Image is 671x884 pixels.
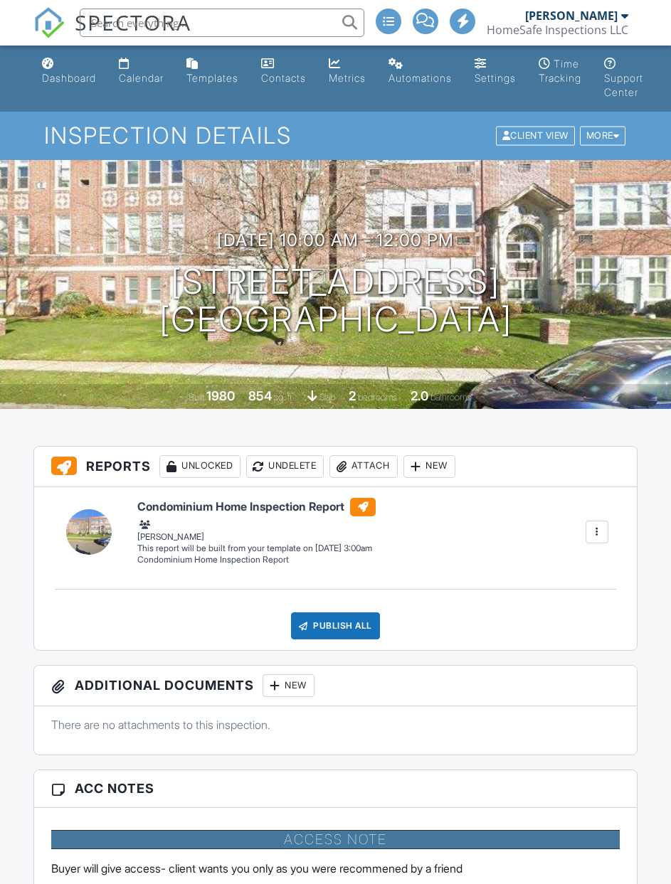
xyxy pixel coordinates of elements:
[263,674,315,697] div: New
[255,51,312,92] a: Contacts
[189,392,204,403] span: Built
[329,72,366,84] div: Metrics
[495,129,578,140] a: Client View
[119,72,164,84] div: Calendar
[469,51,522,92] a: Settings
[389,72,452,84] div: Automations
[358,392,397,403] span: bedrooms
[604,72,643,98] div: Support Center
[42,72,96,84] div: Dashboard
[349,388,356,403] div: 2
[329,455,398,478] div: Attach
[411,388,428,403] div: 2.0
[323,51,371,92] a: Metrics
[51,861,620,876] p: Buyer will give access- client wants you only as you were recommened by a friend
[206,388,235,403] div: 1980
[34,770,637,807] h3: ACC Notes
[137,543,376,554] div: This report will be built from your template on [DATE] 3:00am
[383,51,458,92] a: Automations (Advanced)
[159,455,241,478] div: Unlocked
[33,7,65,38] img: The Best Home Inspection Software - Spectora
[525,9,618,23] div: [PERSON_NAME]
[580,127,626,146] div: More
[51,830,620,850] h4: Access Note
[533,51,587,92] a: Time Tracking
[181,51,244,92] a: Templates
[475,72,516,84] div: Settings
[430,392,471,403] span: bathrooms
[137,517,376,543] div: [PERSON_NAME]
[33,19,191,49] a: SPECTORA
[274,392,294,403] span: sq. ft.
[246,455,324,478] div: Undelete
[487,23,628,37] div: HomeSafe Inspections LLC
[137,498,376,516] h6: Condominium Home Inspection Report
[403,455,455,478] div: New
[34,666,637,706] h3: Additional Documents
[51,717,620,733] p: There are no attachments to this inspection.
[291,612,380,639] div: Publish All
[113,51,169,92] a: Calendar
[34,447,637,487] h3: Reports
[319,392,335,403] span: Slab
[80,9,364,37] input: Search everything...
[36,51,102,92] a: Dashboard
[217,230,454,250] h3: [DATE] 10:00 am - 12:00 pm
[261,72,306,84] div: Contacts
[44,123,628,148] h1: Inspection Details
[137,554,376,566] div: Condominium Home Inspection Report
[186,72,238,84] div: Templates
[598,51,649,106] a: Support Center
[248,388,272,403] div: 854
[496,127,575,146] div: Client View
[539,58,581,84] div: Time Tracking
[159,263,512,339] h1: [STREET_ADDRESS] [GEOGRAPHIC_DATA]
